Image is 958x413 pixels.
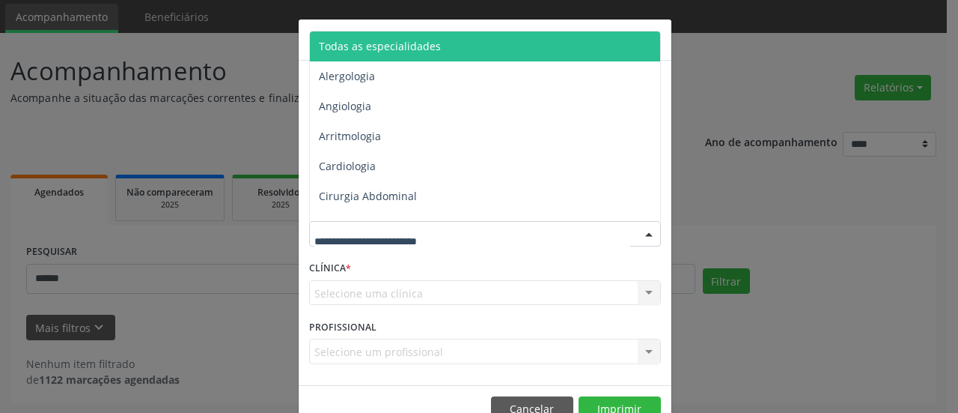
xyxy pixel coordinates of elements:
span: Cirurgia Abdominal [319,189,417,203]
span: Cirurgia Bariatrica [319,219,411,233]
span: Cardiologia [319,159,376,173]
span: Arritmologia [319,129,381,143]
h5: Relatório de agendamentos [309,30,480,49]
label: PROFISSIONAL [309,316,376,339]
span: Todas as especialidades [319,39,441,53]
span: Angiologia [319,99,371,113]
button: Close [641,19,671,56]
span: Alergologia [319,69,375,83]
label: CLÍNICA [309,257,351,280]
